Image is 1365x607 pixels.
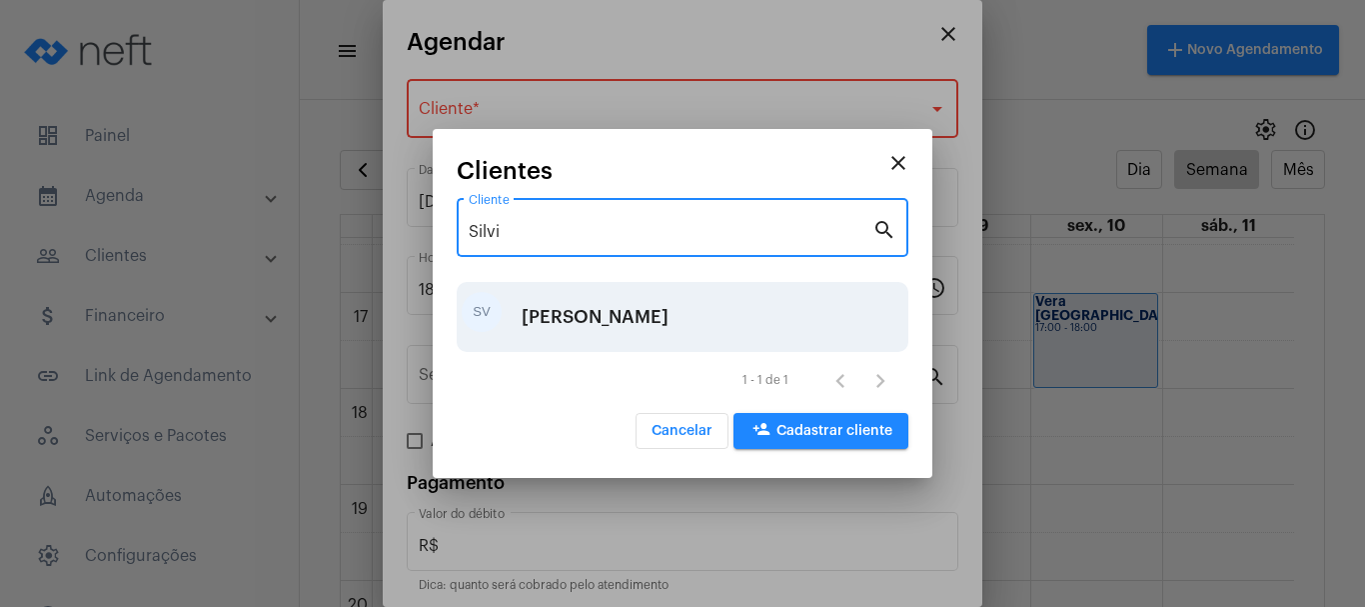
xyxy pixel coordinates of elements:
[522,287,669,347] div: [PERSON_NAME]
[652,424,712,438] span: Cancelar
[749,424,892,438] span: Cadastrar cliente
[457,158,553,184] span: Clientes
[820,360,860,400] button: Página anterior
[742,374,788,387] div: 1 - 1 de 1
[469,223,872,241] input: Pesquisar cliente
[886,151,910,175] mat-icon: close
[733,413,908,449] button: Cadastrar cliente
[872,217,896,241] mat-icon: search
[636,413,728,449] button: Cancelar
[462,292,502,332] div: SV
[860,360,900,400] button: Próxima página
[749,420,773,444] mat-icon: person_add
